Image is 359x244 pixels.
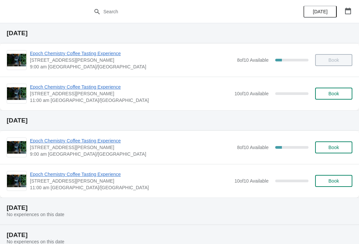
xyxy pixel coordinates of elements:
[30,151,234,157] span: 9:00 am [GEOGRAPHIC_DATA]/[GEOGRAPHIC_DATA]
[328,145,339,150] span: Book
[328,178,339,184] span: Book
[313,9,327,14] span: [DATE]
[7,175,26,188] img: Epoch Chemistry Coffee Tasting Experience | 400 St. George St, Moncton, NB, Canada | 11:00 am Ame...
[7,30,352,37] h2: [DATE]
[315,141,352,153] button: Book
[7,232,352,238] h2: [DATE]
[237,145,269,150] span: 8 of 10 Available
[30,50,234,57] span: Epoch Chemistry Coffee Tasting Experience
[30,90,231,97] span: [STREET_ADDRESS][PERSON_NAME]
[30,171,231,178] span: Epoch Chemistry Coffee Tasting Experience
[30,57,234,63] span: [STREET_ADDRESS][PERSON_NAME]
[30,184,231,191] span: 11:00 am [GEOGRAPHIC_DATA]/[GEOGRAPHIC_DATA]
[7,204,352,211] h2: [DATE]
[303,6,337,18] button: [DATE]
[328,91,339,96] span: Book
[237,57,269,63] span: 8 of 10 Available
[30,144,234,151] span: [STREET_ADDRESS][PERSON_NAME]
[30,84,231,90] span: Epoch Chemistry Coffee Tasting Experience
[103,6,269,18] input: Search
[7,87,26,100] img: Epoch Chemistry Coffee Tasting Experience | 400 St. George St, Moncton, NB, Canada | 11:00 am Ame...
[7,54,26,67] img: Epoch Chemistry Coffee Tasting Experience | 400 St. George St, Moncton, NB, Canada | 9:00 am Amer...
[234,178,269,184] span: 10 of 10 Available
[7,117,352,124] h2: [DATE]
[7,212,64,217] span: No experiences on this date
[7,141,26,154] img: Epoch Chemistry Coffee Tasting Experience | 400 St. George St, Moncton, NB, Canada | 9:00 am Amer...
[315,175,352,187] button: Book
[30,137,234,144] span: Epoch Chemistry Coffee Tasting Experience
[30,97,231,104] span: 11:00 am [GEOGRAPHIC_DATA]/[GEOGRAPHIC_DATA]
[315,88,352,100] button: Book
[30,63,234,70] span: 9:00 am [GEOGRAPHIC_DATA]/[GEOGRAPHIC_DATA]
[30,178,231,184] span: [STREET_ADDRESS][PERSON_NAME]
[234,91,269,96] span: 10 of 10 Available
